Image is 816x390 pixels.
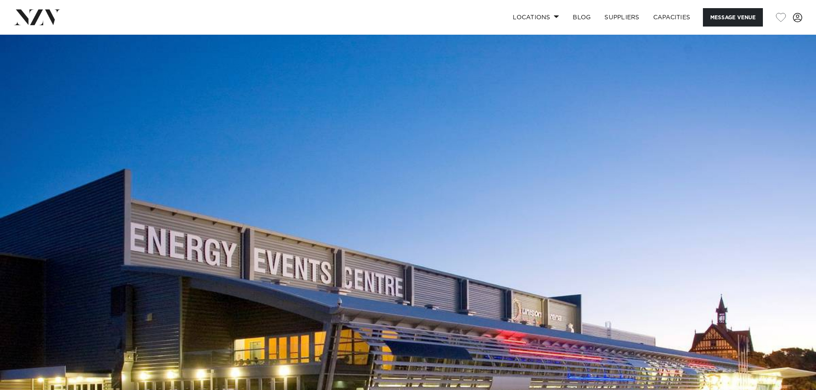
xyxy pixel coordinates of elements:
a: BLOG [566,8,598,27]
a: SUPPLIERS [598,8,646,27]
button: Message Venue [703,8,763,27]
img: nzv-logo.png [14,9,60,25]
a: Locations [506,8,566,27]
a: Capacities [646,8,697,27]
